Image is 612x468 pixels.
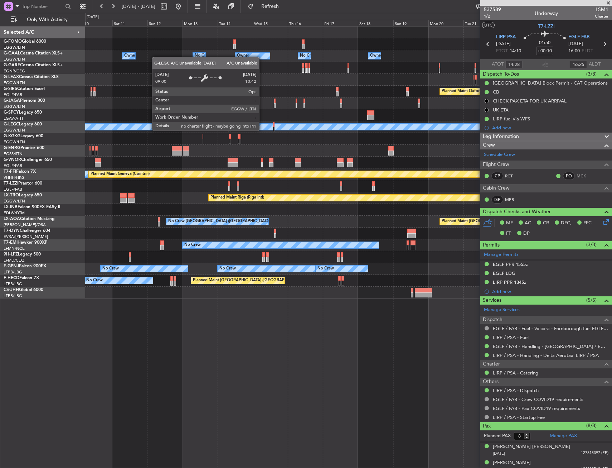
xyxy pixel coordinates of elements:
span: T7-LZZI [4,181,18,186]
div: Tue 14 [218,20,253,26]
span: G-JAGA [4,99,20,103]
span: 1/2 [484,13,501,19]
div: No Crew [317,263,334,274]
div: No Crew [GEOGRAPHIC_DATA] ([GEOGRAPHIC_DATA]) [168,216,271,227]
a: LGAV/ATH [4,116,23,121]
span: FFC [583,220,592,227]
a: EGGW/LTN [4,128,25,133]
div: EGLF PPR 1555z [493,261,528,267]
div: Planned Maint Oxford ([GEOGRAPHIC_DATA]) [442,86,526,97]
span: LX-INB [4,205,18,209]
a: EVRA/[PERSON_NAME] [4,234,48,239]
span: Flight Crew [483,161,509,169]
div: [PERSON_NAME] [PERSON_NAME] [493,443,570,450]
span: LX-TRO [4,193,19,197]
span: LX-AOA [4,217,20,221]
span: EGLF FAB [568,34,589,41]
a: F-HECDFalcon 7X [4,276,39,280]
a: T7-EMIHawker 900XP [4,240,47,245]
a: RCT [505,173,521,179]
a: EGLF / FAB - Pax COVID19 requirements [493,405,580,411]
span: G-ENRG [4,146,20,150]
a: EDLW/DTM [4,210,25,216]
a: Manage Services [484,306,520,314]
span: [DATE] [493,451,505,456]
span: G-FOMO [4,39,22,44]
a: G-KGKGLegacy 600 [4,134,43,138]
a: T7-FFIFalcon 7X [4,169,36,174]
a: LIRP / PSA - Startup Fee [493,414,545,420]
div: No Crew [300,51,316,61]
div: No Crew [86,275,103,286]
div: Owner [237,51,249,61]
div: Planned Maint Geneva (Cointrin) [91,169,150,180]
span: ALDT [589,61,601,68]
span: 01:50 [539,39,550,47]
a: EGSS/STN [4,151,23,157]
a: G-FOMOGlobal 6000 [4,39,46,44]
span: 16:00 [568,48,580,55]
span: 127315397 (PP) [581,450,608,456]
div: [PERSON_NAME] [493,459,531,467]
span: Refresh [255,4,285,9]
a: Schedule Crew [484,151,515,158]
a: LFPB/LBG [4,281,22,287]
div: [GEOGRAPHIC_DATA] Block Permit - CAT Operations [493,80,608,86]
a: Manage PAX [550,433,577,440]
div: Fri 10 [77,20,112,26]
span: Crew [483,141,495,149]
input: --:-- [505,60,523,69]
a: LX-TROLegacy 650 [4,193,42,197]
span: G-LEAX [4,75,19,79]
div: UK ETA [493,107,509,113]
div: LIRP fuel via WFS [493,116,530,122]
a: G-SPCYLegacy 650 [4,110,42,115]
span: [DATE] - [DATE] [122,3,155,10]
a: VHHH/HKG [4,175,25,180]
span: G-GARE [4,63,20,67]
div: No Crew [195,51,211,61]
a: F-GPNJFalcon 900EX [4,264,46,268]
a: G-ENRGPraetor 600 [4,146,44,150]
span: T7-EMI [4,240,18,245]
span: Dispatch To-Dos [483,70,519,78]
div: Owner [124,51,136,61]
span: (8/8) [586,422,597,429]
div: Mon 13 [183,20,218,26]
a: 9H-LPZLegacy 500 [4,252,41,257]
a: EGGW/LTN [4,139,25,145]
a: G-JAGAPhenom 300 [4,99,45,103]
label: Planned PAX [484,433,511,440]
a: LIRP / PSA - Fuel [493,334,529,340]
a: EGGW/LTN [4,80,25,86]
a: LFMD/CEQ [4,258,24,263]
input: --:-- [570,60,587,69]
span: Permits [483,241,500,249]
div: No Crew [219,263,236,274]
span: ETOT [496,48,508,55]
input: Trip Number [22,1,63,12]
a: LIRP / PSA - Catering [493,370,538,376]
div: FO [563,172,575,180]
a: G-GARECessna Citation XLS+ [4,63,63,67]
a: EGGW/LTN [4,199,25,204]
div: CHECK PAX ETA FOR UK ARRIVAL [493,98,567,104]
span: 537589 [484,6,501,13]
a: CS-JHHGlobal 6000 [4,288,43,292]
button: UTC [482,22,495,28]
span: G-GAAL [4,51,20,56]
span: T7-DYN [4,229,20,233]
div: Sat 11 [112,20,147,26]
a: LIRP / PSA - Dispatch [493,387,539,393]
span: Charter [483,360,500,368]
div: Sat 18 [358,20,393,26]
button: Refresh [244,1,287,12]
div: No Crew [184,240,201,250]
a: EGGW/LTN [4,57,25,62]
a: LFPB/LBG [4,269,22,275]
div: No Crew [102,263,119,274]
div: EGLF LDG [493,270,515,276]
span: Leg Information [483,133,519,141]
span: ATOT [492,61,504,68]
a: EGLF/FAB [4,163,22,168]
